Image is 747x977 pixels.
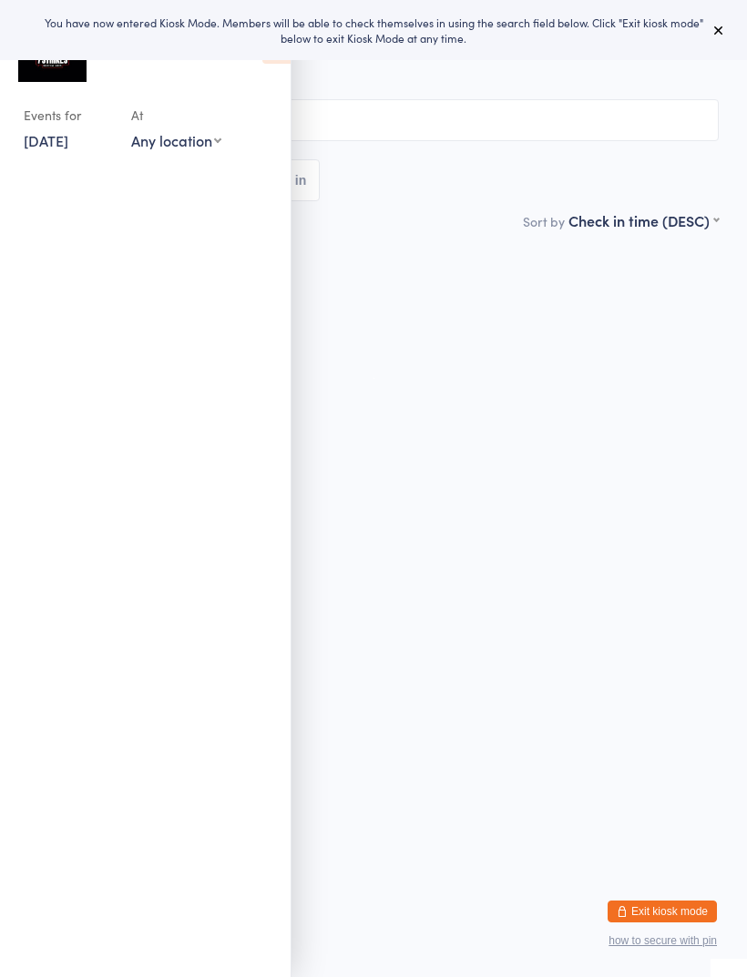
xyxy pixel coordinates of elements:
div: At [131,100,221,130]
button: how to secure with pin [609,934,717,947]
div: Any location [131,130,221,150]
input: Search [28,99,719,141]
button: Exit kiosk mode [608,901,717,922]
h2: Check-in [28,46,719,76]
a: [DATE] [24,130,68,150]
div: Check in time (DESC) [568,210,719,230]
div: Events for [24,100,113,130]
div: You have now entered Kiosk Mode. Members will be able to check themselves in using the search fie... [29,15,718,46]
label: Sort by [523,212,565,230]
